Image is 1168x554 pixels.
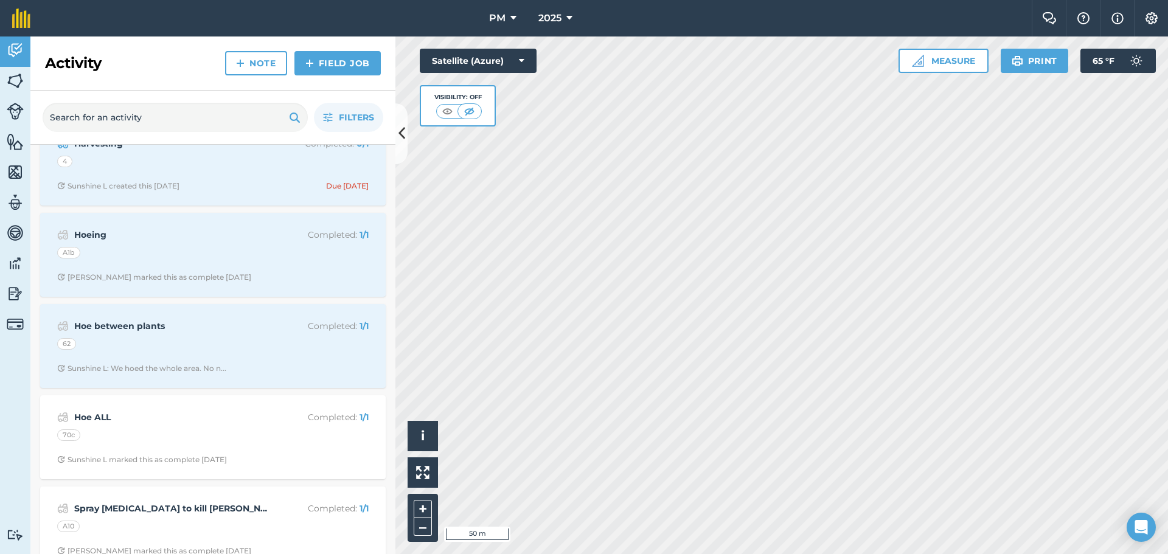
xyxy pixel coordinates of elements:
[360,503,369,514] strong: 1 / 1
[1111,11,1124,26] img: svg+xml;base64,PHN2ZyB4bWxucz0iaHR0cDovL3d3dy53My5vcmcvMjAwMC9zdmciIHdpZHRoPSIxNyIgaGVpZ2h0PSIxNy...
[272,319,369,333] p: Completed :
[1012,54,1023,68] img: svg+xml;base64,PHN2ZyB4bWxucz0iaHR0cDovL3d3dy53My5vcmcvMjAwMC9zdmciIHdpZHRoPSIxOSIgaGVpZ2h0PSIyNC...
[57,247,80,259] div: A1b
[462,105,477,117] img: svg+xml;base64,PHN2ZyB4bWxucz0iaHR0cDovL3d3dy53My5vcmcvMjAwMC9zdmciIHdpZHRoPSI1MCIgaGVpZ2h0PSI0MC...
[57,338,76,350] div: 62
[57,182,65,190] img: Clock with arrow pointing clockwise
[1144,12,1159,24] img: A cog icon
[899,49,989,73] button: Measure
[7,133,24,151] img: svg+xml;base64,PHN2ZyB4bWxucz0iaHR0cDovL3d3dy53My5vcmcvMjAwMC9zdmciIHdpZHRoPSI1NiIgaGVpZ2h0PSI2MC...
[416,466,429,479] img: Four arrows, one pointing top left, one top right, one bottom right and the last bottom left
[57,364,65,372] img: Clock with arrow pointing clockwise
[57,273,65,281] img: Clock with arrow pointing clockwise
[360,320,369,331] strong: 1 / 1
[1093,49,1114,73] span: 65 ° F
[339,111,374,124] span: Filters
[272,228,369,241] p: Completed :
[7,103,24,120] img: svg+xml;base64,PD94bWwgdmVyc2lvbj0iMS4wIiBlbmNvZGluZz0idXRmLTgiPz4KPCEtLSBHZW5lcmF0b3I6IEFkb2JlIE...
[7,285,24,303] img: svg+xml;base64,PD94bWwgdmVyc2lvbj0iMS4wIiBlbmNvZGluZz0idXRmLTgiPz4KPCEtLSBHZW5lcmF0b3I6IEFkb2JlIE...
[414,518,432,536] button: –
[7,163,24,181] img: svg+xml;base64,PHN2ZyB4bWxucz0iaHR0cDovL3d3dy53My5vcmcvMjAwMC9zdmciIHdpZHRoPSI1NiIgaGVpZ2h0PSI2MC...
[360,412,369,423] strong: 1 / 1
[47,403,378,472] a: Hoe ALLCompleted: 1/170cClock with arrow pointing clockwiseSunshine L marked this as complete [DATE]
[74,319,267,333] strong: Hoe between plants
[74,228,267,241] strong: Hoeing
[7,316,24,333] img: svg+xml;base64,PD94bWwgdmVyc2lvbj0iMS4wIiBlbmNvZGluZz0idXRmLTgiPz4KPCEtLSBHZW5lcmF0b3I6IEFkb2JlIE...
[74,502,267,515] strong: Spray [MEDICAL_DATA] to kill [PERSON_NAME]
[47,220,378,289] a: HoeingCompleted: 1/1A1bClock with arrow pointing clockwise[PERSON_NAME] marked this as complete [...
[421,428,425,443] span: i
[7,254,24,272] img: svg+xml;base64,PD94bWwgdmVyc2lvbj0iMS4wIiBlbmNvZGluZz0idXRmLTgiPz4KPCEtLSBHZW5lcmF0b3I6IEFkb2JlIE...
[1076,12,1091,24] img: A question mark icon
[294,51,381,75] a: Field Job
[225,51,287,75] a: Note
[440,105,455,117] img: svg+xml;base64,PHN2ZyB4bWxucz0iaHR0cDovL3d3dy53My5vcmcvMjAwMC9zdmciIHdpZHRoPSI1MCIgaGVpZ2h0PSI0MC...
[272,502,369,515] p: Completed :
[57,227,69,242] img: svg+xml;base64,PD94bWwgdmVyc2lvbj0iMS4wIiBlbmNvZGluZz0idXRmLTgiPz4KPCEtLSBHZW5lcmF0b3I6IEFkb2JlIE...
[489,11,506,26] span: PM
[57,455,227,465] div: Sunshine L marked this as complete [DATE]
[289,110,301,125] img: svg+xml;base64,PHN2ZyB4bWxucz0iaHR0cDovL3d3dy53My5vcmcvMjAwMC9zdmciIHdpZHRoPSIxOSIgaGVpZ2h0PSIyNC...
[47,129,378,198] a: HarvestingCompleted: 0/14Clock with arrow pointing clockwiseSunshine L created this [DATE]Due [DATE]
[57,501,69,516] img: svg+xml;base64,PD94bWwgdmVyc2lvbj0iMS4wIiBlbmNvZGluZz0idXRmLTgiPz4KPCEtLSBHZW5lcmF0b3I6IEFkb2JlIE...
[314,103,383,132] button: Filters
[1042,12,1057,24] img: Two speech bubbles overlapping with the left bubble in the forefront
[57,272,251,282] div: [PERSON_NAME] marked this as complete [DATE]
[57,319,69,333] img: svg+xml;base64,PD94bWwgdmVyc2lvbj0iMS4wIiBlbmNvZGluZz0idXRmLTgiPz4KPCEtLSBHZW5lcmF0b3I6IEFkb2JlIE...
[1127,513,1156,542] div: Open Intercom Messenger
[408,421,438,451] button: i
[57,521,80,533] div: A10
[7,224,24,242] img: svg+xml;base64,PD94bWwgdmVyc2lvbj0iMS4wIiBlbmNvZGluZz0idXRmLTgiPz4KPCEtLSBHZW5lcmF0b3I6IEFkb2JlIE...
[7,72,24,90] img: svg+xml;base64,PHN2ZyB4bWxucz0iaHR0cDovL3d3dy53My5vcmcvMjAwMC9zdmciIHdpZHRoPSI1NiIgaGVpZ2h0PSI2MC...
[7,529,24,541] img: svg+xml;base64,PD94bWwgdmVyc2lvbj0iMS4wIiBlbmNvZGluZz0idXRmLTgiPz4KPCEtLSBHZW5lcmF0b3I6IEFkb2JlIE...
[57,364,226,373] div: Sunshine L: We hoed the whole area. No n...
[45,54,102,73] h2: Activity
[1001,49,1069,73] button: Print
[57,410,69,424] img: svg+xml;base64,PD94bWwgdmVyc2lvbj0iMS4wIiBlbmNvZGluZz0idXRmLTgiPz4KPCEtLSBHZW5lcmF0b3I6IEFkb2JlIE...
[7,41,24,60] img: svg+xml;base64,PD94bWwgdmVyc2lvbj0iMS4wIiBlbmNvZGluZz0idXRmLTgiPz4KPCEtLSBHZW5lcmF0b3I6IEFkb2JlIE...
[236,56,245,71] img: svg+xml;base64,PHN2ZyB4bWxucz0iaHR0cDovL3d3dy53My5vcmcvMjAwMC9zdmciIHdpZHRoPSIxNCIgaGVpZ2h0PSIyNC...
[305,56,314,71] img: svg+xml;base64,PHN2ZyB4bWxucz0iaHR0cDovL3d3dy53My5vcmcvMjAwMC9zdmciIHdpZHRoPSIxNCIgaGVpZ2h0PSIyNC...
[360,229,369,240] strong: 1 / 1
[12,9,30,28] img: fieldmargin Logo
[434,92,482,102] div: Visibility: Off
[57,455,65,463] img: Clock with arrow pointing clockwise
[1124,49,1149,73] img: svg+xml;base64,PD94bWwgdmVyc2lvbj0iMS4wIiBlbmNvZGluZz0idXRmLTgiPz4KPCEtLSBHZW5lcmF0b3I6IEFkb2JlIE...
[538,11,561,26] span: 2025
[43,103,308,132] input: Search for an activity
[74,410,267,424] strong: Hoe ALL
[326,181,369,191] div: Due [DATE]
[272,410,369,424] p: Completed :
[420,49,537,73] button: Satellite (Azure)
[356,138,369,149] strong: 0 / 1
[57,181,179,191] div: Sunshine L created this [DATE]
[1080,49,1156,73] button: 65 °F
[57,156,72,168] div: 4
[7,193,24,212] img: svg+xml;base64,PD94bWwgdmVyc2lvbj0iMS4wIiBlbmNvZGluZz0idXRmLTgiPz4KPCEtLSBHZW5lcmF0b3I6IEFkb2JlIE...
[414,500,432,518] button: +
[912,55,924,67] img: Ruler icon
[57,429,80,441] div: 70c
[47,311,378,381] a: Hoe between plantsCompleted: 1/162Clock with arrow pointing clockwiseSunshine L: We hoed the whol...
